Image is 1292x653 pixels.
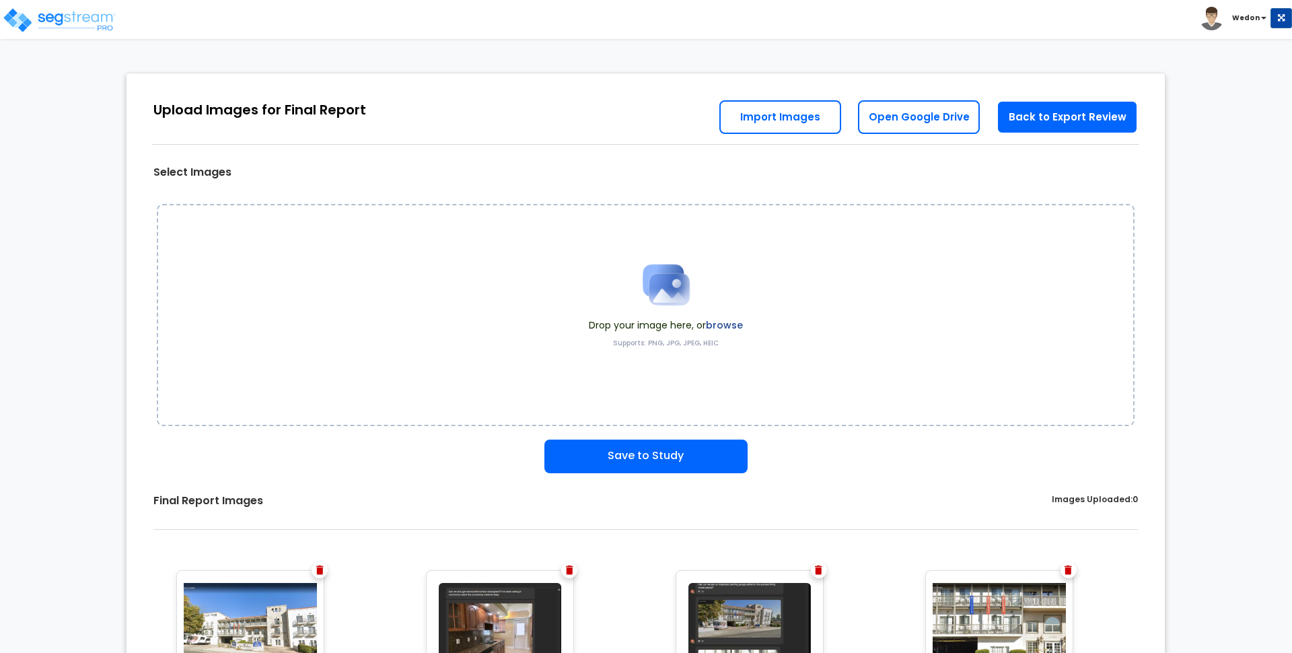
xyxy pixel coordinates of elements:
[1052,493,1138,509] label: Images Uploaded:
[1200,7,1223,30] img: avatar.png
[589,318,743,332] span: Drop your image here, or
[153,165,231,180] label: Select Images
[613,339,719,348] label: Supports: PNG, JPG, JPEG, HEIC
[566,565,573,575] img: Trash Icon
[1065,565,1072,575] img: Trash Icon
[316,565,324,575] img: Trash Icon
[815,565,822,575] img: Trash Icon
[633,251,700,318] img: Upload Icon
[544,440,748,473] button: Save to Study
[2,7,116,34] img: logo_pro_r.png
[1232,13,1260,23] b: Wedon
[719,100,841,134] a: Import Images
[858,100,980,134] a: Open Google Drive
[1133,493,1138,505] span: 0
[153,100,366,120] div: Upload Images for Final Report
[997,100,1138,134] a: Back to Export Review
[153,493,263,509] label: Final Report Images
[706,318,743,332] label: browse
